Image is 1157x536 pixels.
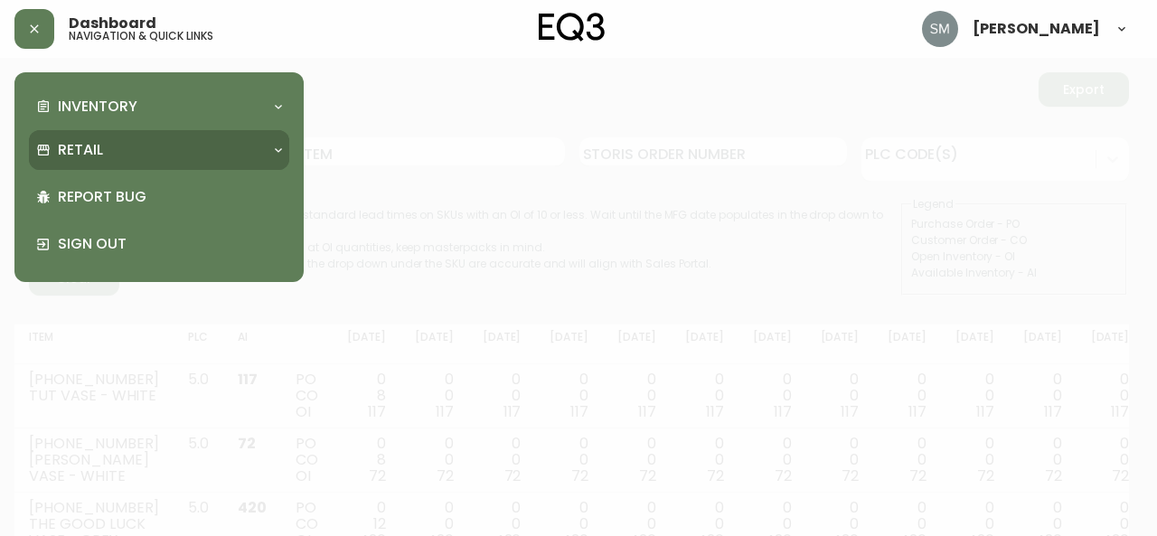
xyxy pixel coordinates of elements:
[58,97,137,117] p: Inventory
[539,13,606,42] img: logo
[973,22,1100,36] span: [PERSON_NAME]
[58,140,103,160] p: Retail
[29,87,289,127] div: Inventory
[58,234,282,254] p: Sign Out
[69,16,156,31] span: Dashboard
[29,130,289,170] div: Retail
[58,187,282,207] p: Report Bug
[922,11,958,47] img: 5baa0ca04850d275da408b8f6b98bad5
[29,221,289,268] div: Sign Out
[29,174,289,221] div: Report Bug
[69,31,213,42] h5: navigation & quick links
